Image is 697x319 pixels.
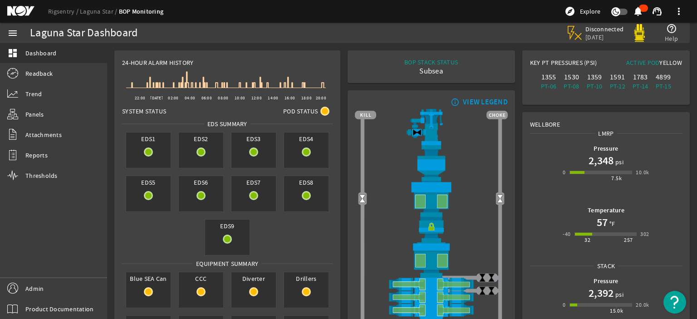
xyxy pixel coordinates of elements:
img: ValveClose.png [487,286,496,295]
span: Pod Status [283,107,318,116]
text: 06:00 [201,95,212,101]
img: Valve2Open.png [358,194,367,203]
text: [DATE] [150,95,163,101]
div: BOP STACK STATUS [404,58,458,67]
text: 22:00 [135,95,145,101]
span: Thresholds [25,171,58,180]
text: 08:00 [218,95,228,101]
h1: 57 [597,215,608,230]
span: Disconnected [585,25,624,33]
text: 02:00 [168,95,178,101]
div: VIEW LEGEND [463,98,508,107]
img: Yellowpod.svg [630,24,648,42]
mat-icon: menu [7,28,18,39]
div: -40 [563,230,570,239]
span: EDS8 [284,176,329,189]
img: ShearRamOpen.png [355,304,508,317]
mat-icon: help_outline [666,23,677,34]
span: CCC [179,272,223,285]
span: System Status [122,107,166,116]
text: 16:00 [285,95,295,101]
span: Help [665,34,678,43]
div: 15.0k [610,306,623,315]
div: PT-12 [608,82,627,91]
span: 24-Hour Alarm History [122,58,193,67]
span: °F [608,219,615,228]
span: Diverter [231,272,276,285]
span: [DATE] [585,33,624,41]
span: psi [614,290,623,299]
span: EDS6 [179,176,223,189]
span: EDS5 [126,176,171,189]
mat-icon: notifications [633,6,643,17]
span: Trend [25,89,42,98]
img: UpperAnnularOpen.png [355,181,508,217]
span: Drillers [284,272,329,285]
div: Key PT Pressures (PSI) [530,58,606,71]
span: Blue SEA Can [126,272,171,285]
div: 1359 [585,73,604,82]
button: more_vert [668,0,690,22]
span: Equipment Summary [193,259,261,268]
span: psi [614,157,623,167]
text: 04:00 [185,95,195,101]
img: RiserAdapter.png [355,109,508,145]
span: EDS SUMMARY [204,119,250,128]
div: Wellbore [523,113,689,129]
text: 18:00 [301,95,312,101]
span: Yellow [659,59,682,67]
text: 12:00 [251,95,262,101]
img: ValveClose.png [487,273,496,282]
div: 32 [584,236,590,245]
div: 302 [640,230,649,239]
span: Attachments [25,130,62,139]
button: Open Resource Center [663,291,686,314]
div: 0 [563,168,565,177]
div: Subsea [404,67,458,76]
div: 20.0k [636,300,649,309]
div: Laguna Star Dashboard [30,29,137,38]
h1: 2,392 [589,286,614,300]
div: PT-08 [562,82,581,91]
span: EDS2 [179,133,223,145]
div: PT-06 [539,82,559,91]
mat-icon: dashboard [7,48,18,59]
button: Explore [561,4,604,19]
div: 4899 [653,73,673,82]
div: 257 [624,236,633,245]
span: Admin [25,284,44,293]
span: Panels [25,110,44,119]
div: PT-14 [631,82,650,91]
div: 10.0k [636,168,649,177]
a: Rigsentry [48,7,80,15]
span: Dashboard [25,49,56,58]
span: Stack [594,261,618,270]
img: Valve2Close.png [412,128,422,137]
span: Active Pod [626,59,660,67]
text: 20:00 [316,95,326,101]
span: Reports [25,151,48,160]
b: Temperature [588,206,624,215]
div: 1783 [631,73,650,82]
img: ShearRamOpen.png [355,291,508,304]
a: Laguna Star [80,7,119,15]
text: 14:00 [268,95,278,101]
img: FlexJoint.png [355,145,508,181]
img: RiserConnectorLock.png [355,217,508,242]
mat-icon: explore [564,6,575,17]
div: 1355 [539,73,559,82]
span: Explore [580,7,600,16]
span: EDS3 [231,133,276,145]
b: Pressure [594,144,618,153]
text: 10:00 [235,95,245,101]
div: 1591 [608,73,627,82]
span: LMRP [595,129,617,138]
img: ShearRamOpen.png [355,278,508,291]
img: ValveClose.png [478,273,487,282]
h1: 2,348 [589,153,614,168]
span: EDS7 [231,176,276,189]
div: PT-15 [653,82,673,91]
img: ValveClose.png [478,286,487,295]
div: 7.5k [611,174,622,183]
img: LowerAnnularOpen.png [355,242,508,278]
